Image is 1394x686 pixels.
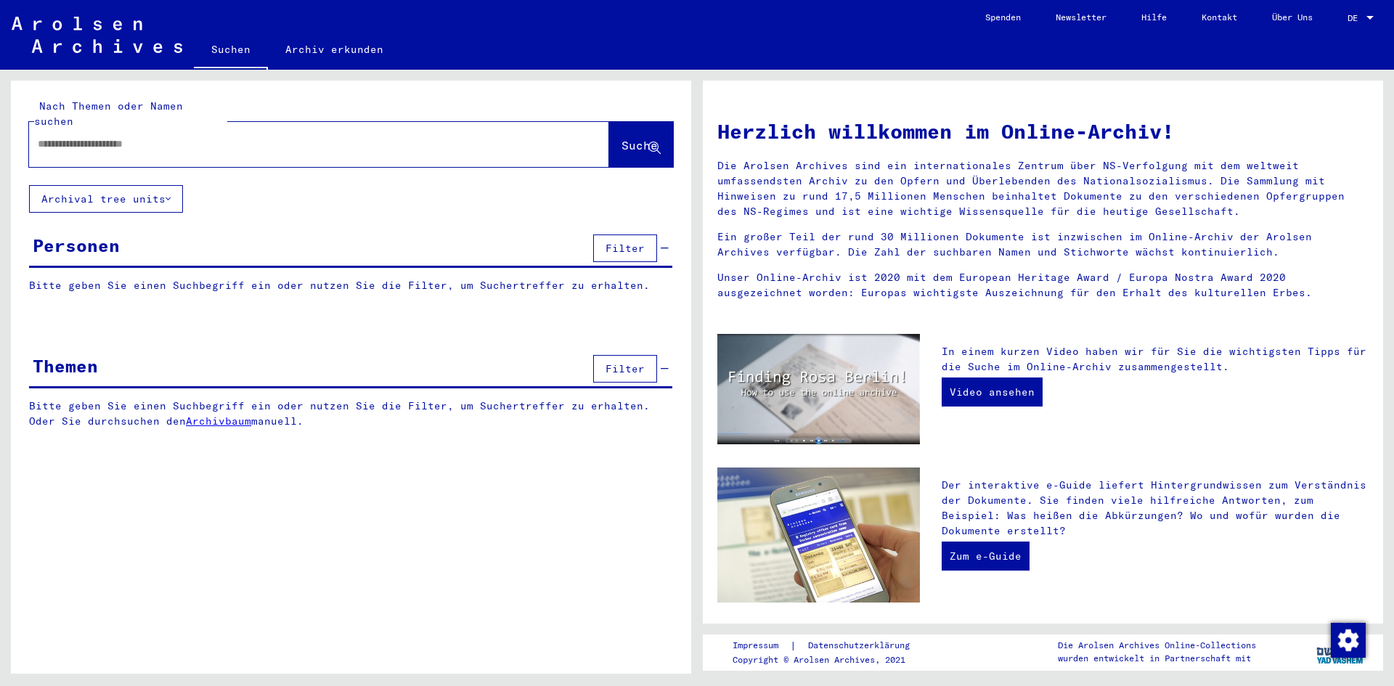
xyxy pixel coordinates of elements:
a: Zum e-Guide [942,542,1030,571]
p: In einem kurzen Video haben wir für Sie die wichtigsten Tipps für die Suche im Online-Archiv zusa... [942,344,1369,375]
img: eguide.jpg [717,467,920,603]
button: Suche [609,122,673,167]
button: Archival tree units [29,185,183,213]
img: Arolsen_neg.svg [12,17,182,53]
mat-label: Nach Themen oder Namen suchen [34,99,183,128]
div: | [733,638,927,653]
p: Bitte geben Sie einen Suchbegriff ein oder nutzen Sie die Filter, um Suchertreffer zu erhalten. [29,278,672,293]
p: Bitte geben Sie einen Suchbegriff ein oder nutzen Sie die Filter, um Suchertreffer zu erhalten. O... [29,399,673,429]
a: Impressum [733,638,790,653]
div: Personen [33,232,120,258]
span: Filter [606,362,645,375]
p: Ein großer Teil der rund 30 Millionen Dokumente ist inzwischen im Online-Archiv der Arolsen Archi... [717,229,1369,260]
h1: Herzlich willkommen im Online-Archiv! [717,116,1369,147]
img: yv_logo.png [1313,634,1368,670]
img: video.jpg [717,334,920,444]
p: Unser Online-Archiv ist 2020 mit dem European Heritage Award / Europa Nostra Award 2020 ausgezeic... [717,270,1369,301]
a: Datenschutzerklärung [796,638,927,653]
button: Filter [593,355,657,383]
a: Archivbaum [186,415,251,428]
a: Video ansehen [942,377,1043,407]
a: Archiv erkunden [268,32,401,67]
p: Copyright © Arolsen Archives, 2021 [733,653,927,666]
span: DE [1348,13,1364,23]
span: Suche [621,138,658,152]
p: Der interaktive e-Guide liefert Hintergrundwissen zum Verständnis der Dokumente. Sie finden viele... [942,478,1369,539]
a: Suchen [194,32,268,70]
div: Themen [33,353,98,379]
p: Die Arolsen Archives Online-Collections [1058,639,1256,652]
p: wurden entwickelt in Partnerschaft mit [1058,652,1256,665]
p: Die Arolsen Archives sind ein internationales Zentrum über NS-Verfolgung mit dem weltweit umfasse... [717,158,1369,219]
div: Zustimmung ändern [1330,622,1365,657]
button: Filter [593,234,657,262]
img: Zustimmung ändern [1331,623,1366,658]
span: Filter [606,242,645,255]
